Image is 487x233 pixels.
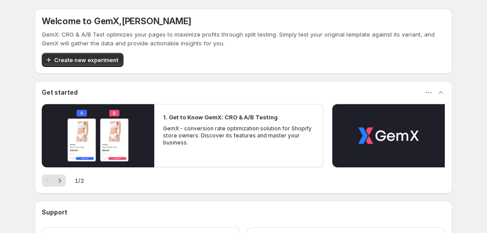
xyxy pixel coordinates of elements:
[42,174,66,187] nav: Pagination
[42,16,191,26] h5: Welcome to GemX
[54,55,118,64] span: Create new experiment
[163,113,278,122] h2: 1. Get to Know GemX: CRO & A/B Testing
[42,88,78,97] h3: Get started
[42,30,445,48] p: GemX: CRO & A/B Test optimizes your pages to maximize profits through split testing. Simply test ...
[54,174,66,187] button: Next
[42,104,154,167] button: Play video
[332,104,445,167] button: Play video
[42,208,67,217] h3: Support
[42,53,124,67] button: Create new experiment
[119,16,191,26] span: , [PERSON_NAME]
[163,125,314,146] p: GemX - conversion rate optimization solution for Shopify store owners. Discover its features and ...
[75,176,84,185] span: 1 / 2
